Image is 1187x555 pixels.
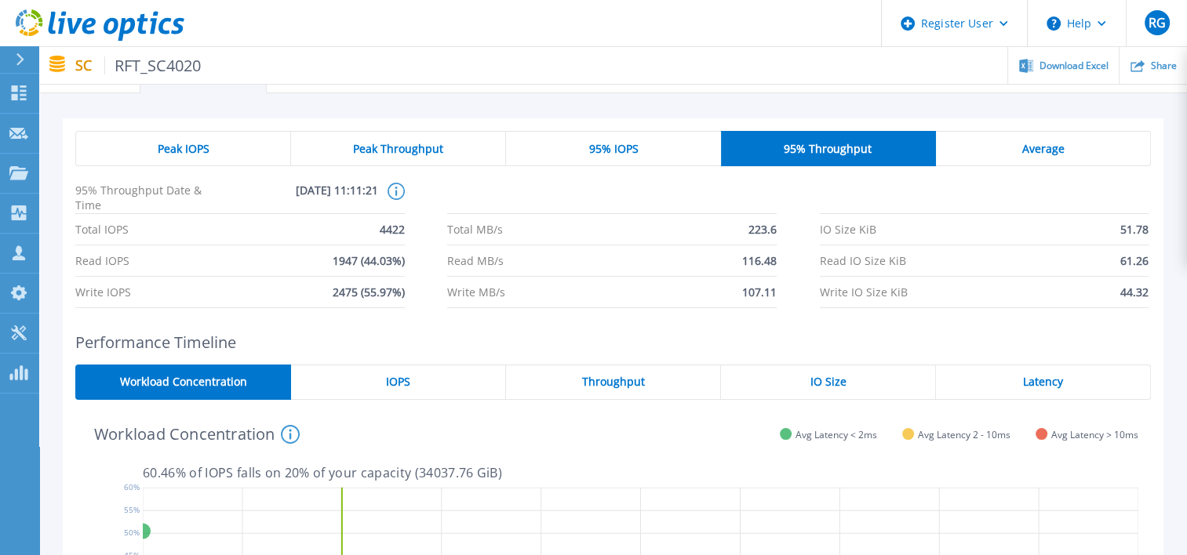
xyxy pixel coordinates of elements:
text: 50% [124,527,140,538]
span: Workload Concentration [119,375,246,388]
text: 55% [124,504,140,515]
span: 107.11 [742,277,777,307]
span: Peak IOPS [158,143,209,155]
span: 2475 (55.97%) [333,277,405,307]
span: Write IO Size KiB [820,277,908,307]
span: Share [1151,61,1177,71]
span: Latency [1023,375,1063,388]
span: 223.6 [748,214,777,245]
span: Avg Latency 2 - 10ms [918,429,1010,441]
span: Avg Latency < 2ms [796,429,877,441]
span: Total MB/s [447,214,503,245]
h4: Workload Concentration [94,425,300,444]
p: 60.46 % of IOPS falls on 20 % of your capacity ( 34037.76 GiB ) [143,466,1138,480]
span: Write IOPS [75,277,131,307]
span: 95% IOPS [588,143,638,155]
span: Throughput [581,375,644,388]
span: IO Size [810,375,846,388]
span: RG [1148,16,1165,29]
span: RFT_SC4020 [104,56,202,74]
span: 95% Throughput Date & Time [75,183,227,213]
span: Read MB/s [447,245,504,276]
span: Write MB/s [447,277,505,307]
h2: Performance Timeline [75,333,1151,351]
span: 1947 (44.03%) [333,245,405,276]
span: IO Size KiB [820,214,876,245]
span: 95% Throughput [784,143,872,155]
span: 116.48 [742,245,777,276]
span: 44.32 [1120,277,1149,307]
text: 60% [124,481,140,492]
span: Read IOPS [75,245,129,276]
span: Peak Throughput [353,143,443,155]
span: Total IOPS [75,214,129,245]
span: Download Excel [1040,61,1109,71]
span: 51.78 [1120,214,1149,245]
p: SC [75,56,202,74]
span: 61.26 [1120,245,1149,276]
span: Avg Latency > 10ms [1051,429,1138,441]
span: Average [1021,143,1064,155]
span: Read IO Size KiB [820,245,906,276]
span: IOPS [386,375,410,388]
span: 4422 [380,214,405,245]
span: [DATE] 11:11:21 [227,183,378,213]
